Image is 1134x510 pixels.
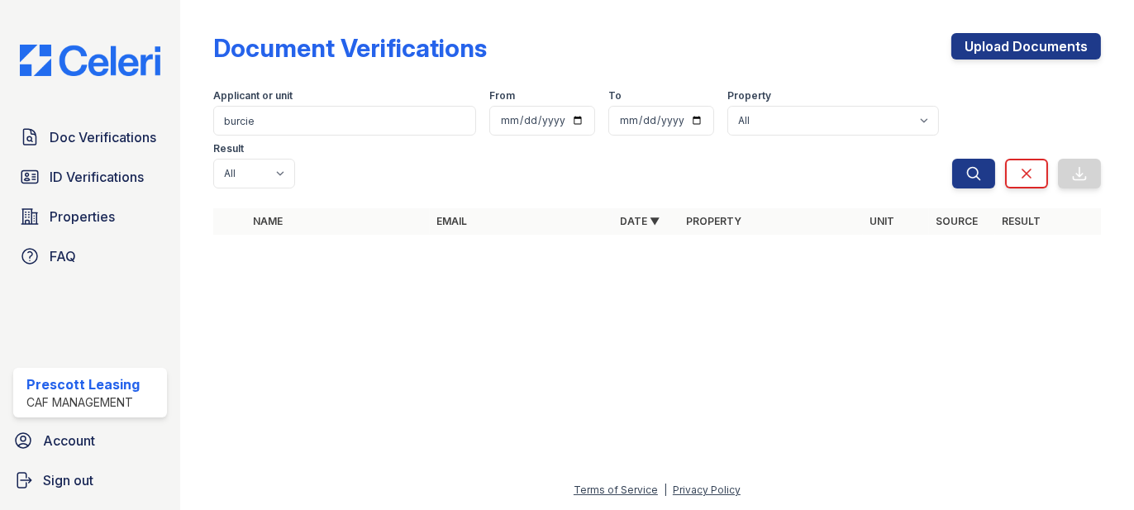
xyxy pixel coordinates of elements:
div: Prescott Leasing [26,374,140,394]
a: Terms of Service [574,484,658,496]
a: Name [253,215,283,227]
img: CE_Logo_Blue-a8612792a0a2168367f1c8372b55b34899dd931a85d93a1a3d3e32e68fde9ad4.png [7,45,174,76]
div: CAF Management [26,394,140,411]
a: Result [1002,215,1041,227]
span: Doc Verifications [50,127,156,147]
span: Account [43,431,95,450]
a: FAQ [13,240,167,273]
a: Property [686,215,741,227]
a: Date ▼ [620,215,660,227]
label: Result [213,142,244,155]
a: Unit [870,215,894,227]
div: | [664,484,667,496]
a: ID Verifications [13,160,167,193]
span: Sign out [43,470,93,490]
a: Privacy Policy [673,484,741,496]
a: Properties [13,200,167,233]
span: FAQ [50,246,76,266]
span: ID Verifications [50,167,144,187]
input: Search by name, email, or unit number [213,106,476,136]
a: Upload Documents [951,33,1101,60]
label: Property [727,89,771,102]
a: Sign out [7,464,174,497]
a: Account [7,424,174,457]
a: Source [936,215,978,227]
span: Properties [50,207,115,226]
label: From [489,89,515,102]
label: Applicant or unit [213,89,293,102]
a: Email [436,215,467,227]
div: Document Verifications [213,33,487,63]
label: To [608,89,622,102]
a: Doc Verifications [13,121,167,154]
